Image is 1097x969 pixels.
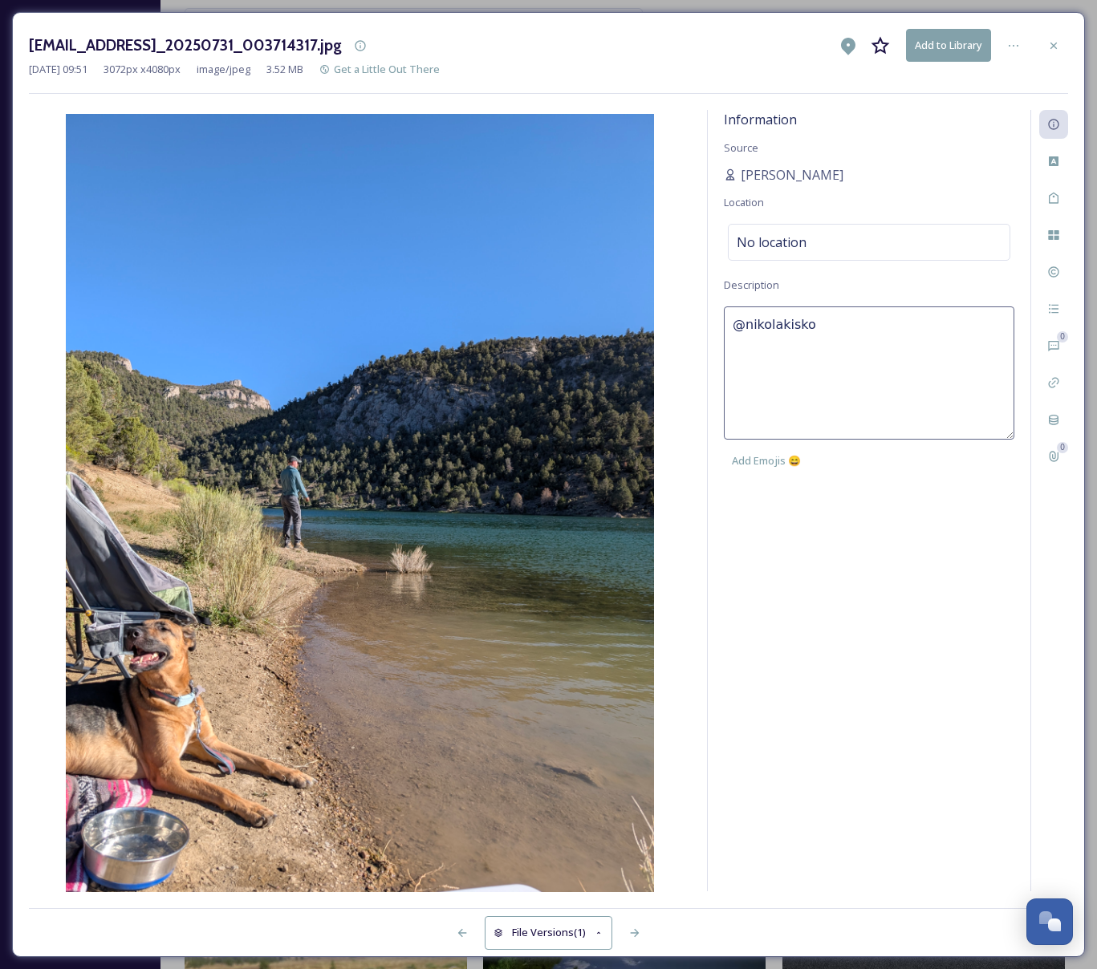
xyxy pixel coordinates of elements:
[724,111,797,128] span: Information
[724,195,764,209] span: Location
[724,278,779,292] span: Description
[29,34,342,57] h3: [EMAIL_ADDRESS]_20250731_003714317.jpg
[724,140,758,155] span: Source
[29,114,691,895] img: cnkisko%40gmail.com-PXL_20250731_003714317.jpg
[906,29,991,62] button: Add to Library
[29,62,87,77] span: [DATE] 09:51
[724,306,1014,440] textarea: @nikolakisko
[266,62,303,77] span: 3.52 MB
[334,62,440,76] span: Get a Little Out There
[732,453,801,468] span: Add Emojis 😄
[741,165,843,184] span: [PERSON_NAME]
[485,916,613,949] button: File Versions(1)
[737,233,806,252] span: No location
[1026,898,1073,945] button: Open Chat
[104,62,181,77] span: 3072 px x 4080 px
[1057,442,1068,453] div: 0
[197,62,250,77] span: image/jpeg
[1057,331,1068,343] div: 0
